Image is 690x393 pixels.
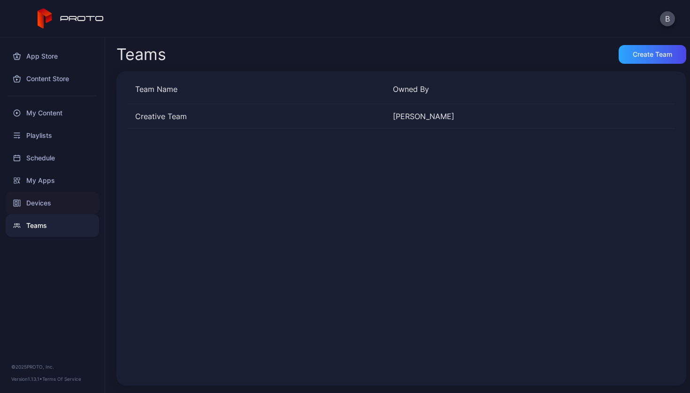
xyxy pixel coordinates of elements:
[6,214,99,237] a: Teams
[128,111,385,122] div: Creative Team
[6,147,99,169] a: Schedule
[393,111,643,122] div: [PERSON_NAME]
[6,169,99,192] a: My Apps
[6,124,99,147] a: Playlists
[6,45,99,68] a: App Store
[11,363,93,370] div: © 2025 PROTO, Inc.
[6,68,99,90] a: Content Store
[11,376,42,382] span: Version 1.13.1 •
[6,192,99,214] a: Devices
[116,46,166,62] div: Teams
[619,45,686,64] button: Create Team
[660,11,675,26] button: B
[135,83,385,95] div: Team Name
[6,102,99,124] a: My Content
[633,51,672,58] div: Create Team
[42,376,81,382] a: Terms Of Service
[393,83,643,95] div: Owned By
